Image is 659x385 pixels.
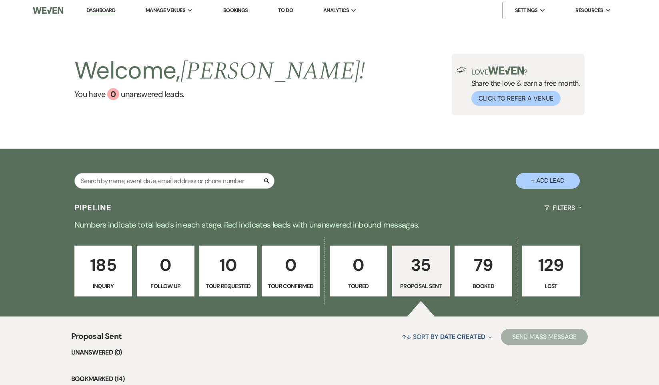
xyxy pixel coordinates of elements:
[397,282,445,290] p: Proposal Sent
[330,246,387,297] a: 0Toured
[471,67,580,76] p: Love ?
[488,67,524,75] img: weven-logo-green.svg
[74,173,274,189] input: Search by name, event date, email address or phone number
[71,374,588,384] li: Bookmarked (14)
[142,252,189,278] p: 0
[199,246,257,297] a: 10Tour Requested
[80,282,127,290] p: Inquiry
[501,329,588,345] button: Send Mass Message
[575,6,603,14] span: Resources
[397,252,445,278] p: 35
[80,252,127,278] p: 185
[74,246,132,297] a: 185Inquiry
[204,282,252,290] p: Tour Requested
[33,2,63,19] img: Weven Logo
[402,333,411,341] span: ↑↓
[392,246,450,297] a: 35Proposal Sent
[267,252,314,278] p: 0
[515,6,538,14] span: Settings
[71,330,122,347] span: Proposal Sent
[440,333,485,341] span: Date Created
[223,7,248,14] a: Bookings
[42,218,618,231] p: Numbers indicate total leads in each stage. Red indicates leads with unanswered inbound messages.
[455,246,512,297] a: 79Booked
[522,246,580,297] a: 129Lost
[74,88,365,100] a: You have 0 unanswered leads.
[74,54,365,88] h2: Welcome,
[335,282,382,290] p: Toured
[267,282,314,290] p: Tour Confirmed
[323,6,349,14] span: Analytics
[71,347,588,358] li: Unanswered (0)
[142,282,189,290] p: Follow Up
[335,252,382,278] p: 0
[516,173,580,189] button: + Add Lead
[541,197,585,218] button: Filters
[457,67,467,73] img: loud-speaker-illustration.svg
[74,202,112,213] h3: Pipeline
[399,326,495,347] button: Sort By Date Created
[107,88,119,100] div: 0
[86,7,115,14] a: Dashboard
[460,282,507,290] p: Booked
[460,252,507,278] p: 79
[262,246,319,297] a: 0Tour Confirmed
[527,282,575,290] p: Lost
[146,6,185,14] span: Manage Venues
[278,7,293,14] a: To Do
[180,53,365,90] span: [PERSON_NAME] !
[471,91,561,106] button: Click to Refer a Venue
[204,252,252,278] p: 10
[527,252,575,278] p: 129
[467,67,580,106] div: Share the love & earn a free month.
[137,246,194,297] a: 0Follow Up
